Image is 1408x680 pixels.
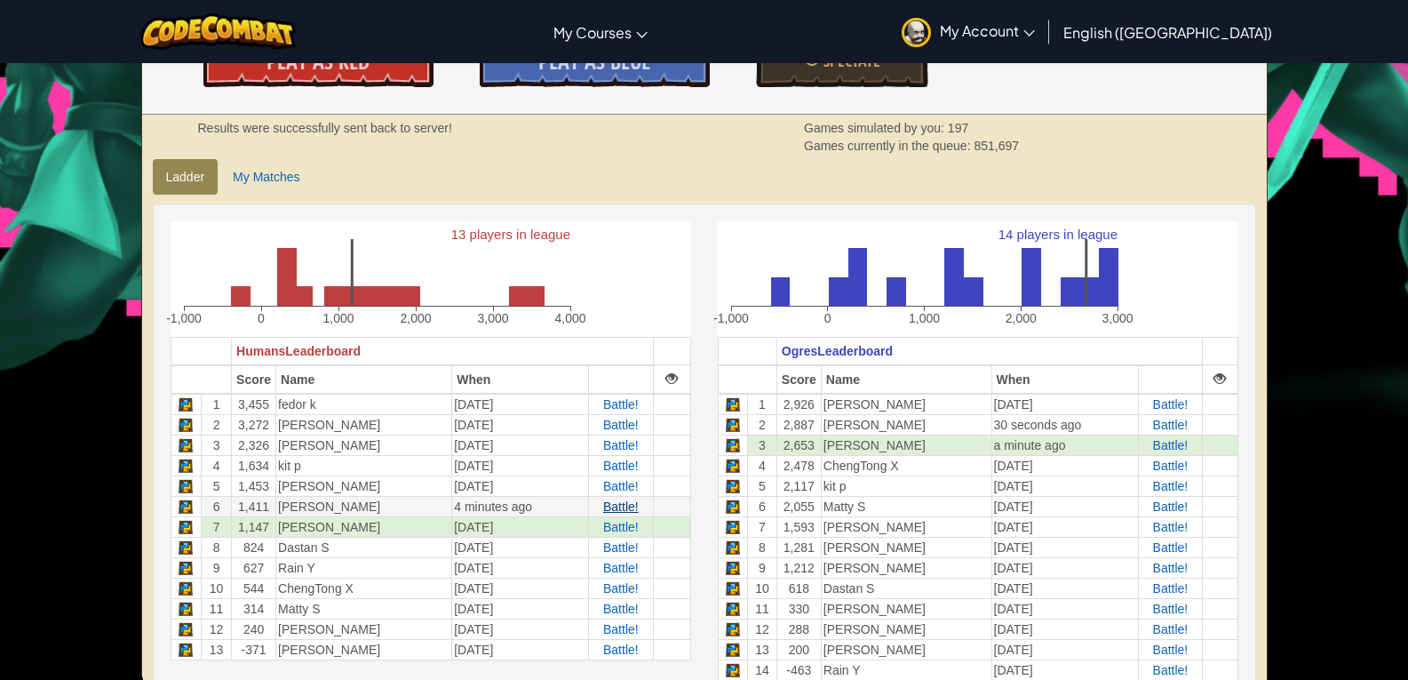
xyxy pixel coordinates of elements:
td: [DATE] [452,619,588,639]
td: 240 [232,619,276,639]
td: 1 [748,394,777,415]
span: 197 [948,121,968,135]
a: Battle! [603,622,639,636]
td: Python [718,496,748,516]
td: [DATE] [452,639,588,660]
td: fedor k [276,394,452,415]
a: Battle! [1153,663,1189,677]
a: Battle! [1153,397,1189,412]
td: [DATE] [991,660,1139,680]
td: [DATE] [991,639,1139,660]
td: Rain Y [821,660,991,680]
a: English ([GEOGRAPHIC_DATA]) [1054,8,1281,56]
td: 3,455 [232,394,276,415]
td: Python [171,496,202,516]
td: [DATE] [991,394,1139,415]
a: My Account [893,4,1044,60]
a: CodeCombat logo [140,13,296,50]
td: 11 [748,598,777,619]
a: Battle! [603,561,639,575]
a: Battle! [603,418,639,432]
span: English ([GEOGRAPHIC_DATA]) [1063,23,1272,42]
td: 9 [202,557,232,578]
td: [DATE] [452,476,588,496]
td: [PERSON_NAME] [821,639,991,660]
td: [DATE] [452,435,588,455]
span: Battle! [1153,602,1189,616]
span: Leaderboard [817,344,893,358]
span: Battle! [603,581,639,596]
a: Battle! [603,643,639,657]
td: Python [718,578,748,598]
td: 200 [776,639,821,660]
td: [DATE] [991,496,1139,516]
td: [PERSON_NAME] [821,435,991,455]
a: Battle! [1153,561,1189,575]
text: 2,000 [1005,311,1036,325]
td: 824 [232,537,276,557]
text: 0 [258,311,265,325]
span: Games simulated by you: [804,121,948,135]
td: Python [171,598,202,619]
td: 10 [748,578,777,598]
td: [PERSON_NAME] [276,496,452,516]
td: 4 [748,455,777,476]
a: Battle! [1153,520,1189,534]
td: Python [718,619,748,639]
td: Python [171,639,202,660]
text: -1,000 [713,311,749,325]
a: Battle! [1153,418,1189,432]
a: My Matches [219,159,313,195]
td: [DATE] [991,619,1139,639]
td: 544 [232,578,276,598]
td: Python [718,557,748,578]
text: 13 players in league [450,227,569,242]
td: [DATE] [991,578,1139,598]
td: 3 [748,435,777,455]
td: [DATE] [452,394,588,415]
td: Python [171,516,202,537]
th: Score [776,365,821,394]
td: [PERSON_NAME] [276,414,452,435]
td: Python [718,394,748,415]
td: 3 [202,435,232,455]
td: kit p [276,455,452,476]
a: Battle! [603,520,639,534]
a: Ladder [153,159,219,195]
span: Play As Red [266,47,370,76]
text: 0 [823,311,831,325]
td: [DATE] [452,557,588,578]
a: Battle! [1153,459,1189,473]
td: Python [171,557,202,578]
span: Battle! [603,540,639,555]
td: Python [718,639,748,660]
th: Name [276,365,452,394]
td: Python [718,516,748,537]
td: [DATE] [452,537,588,557]
span: Leaderboard [285,344,361,358]
td: 2,117 [776,476,821,496]
a: Battle! [603,500,639,514]
span: Spectate [820,50,880,72]
td: 12 [748,619,777,639]
span: Battle! [603,397,639,412]
td: [PERSON_NAME] [276,619,452,639]
td: Python [171,435,202,455]
td: 6 [748,496,777,516]
a: Battle! [603,602,639,616]
td: [DATE] [991,516,1139,537]
span: Battle! [603,459,639,473]
td: 4 [202,455,232,476]
td: kit p [821,476,991,496]
td: ChengTong X [821,455,991,476]
td: 11 [202,598,232,619]
td: Python [171,414,202,435]
td: Rain Y [276,557,452,578]
td: 6 [202,496,232,516]
td: 1 [202,394,232,415]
